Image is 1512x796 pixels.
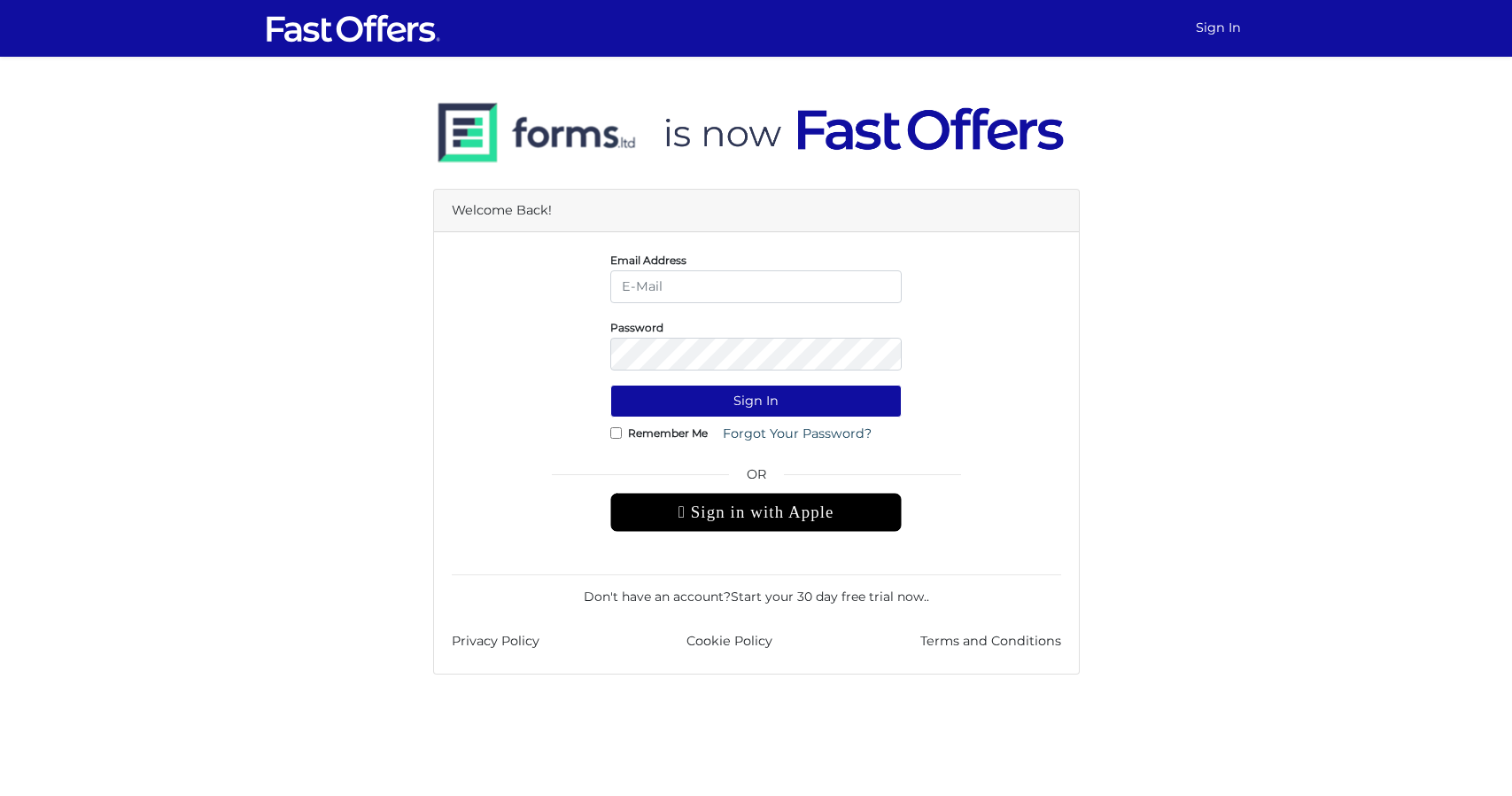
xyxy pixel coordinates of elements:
label: Email Address [610,258,686,262]
button: Sign In [610,385,902,418]
a: Privacy Policy [452,631,539,652]
div: Sign in with Apple [610,493,902,532]
span: OR [610,464,902,493]
a: Start your 30 day free trial now. [731,589,927,605]
label: Remember Me [628,431,708,435]
a: Terms and Conditions [920,631,1061,652]
input: E-Mail [610,270,902,303]
label: Password [610,325,663,330]
a: Cookie Policy [686,631,772,652]
div: Welcome Back! [434,190,1079,232]
a: Sign In [1189,11,1248,45]
div: Don't have an account? . [452,574,1061,606]
a: Forgot Your Password? [711,418,883,450]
